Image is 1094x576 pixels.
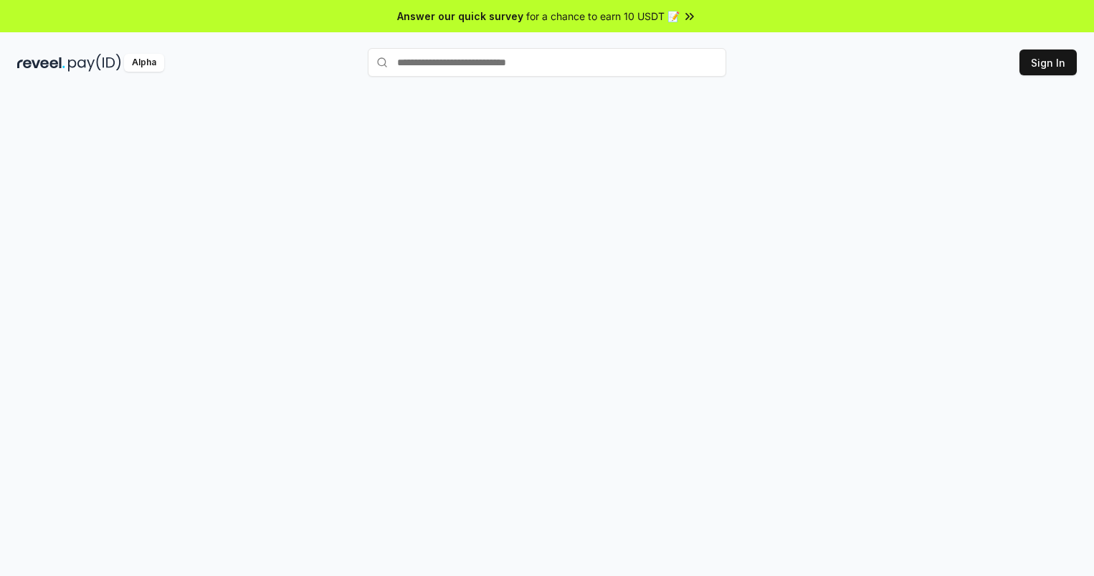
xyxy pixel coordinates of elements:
img: reveel_dark [17,54,65,72]
img: pay_id [68,54,121,72]
button: Sign In [1019,49,1077,75]
span: for a chance to earn 10 USDT 📝 [526,9,680,24]
span: Answer our quick survey [397,9,523,24]
div: Alpha [124,54,164,72]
